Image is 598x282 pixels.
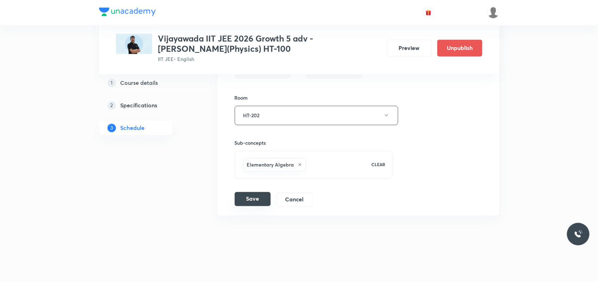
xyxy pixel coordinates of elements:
button: Preview [387,40,432,57]
button: Unpublish [437,40,482,57]
h5: Specifications [120,101,157,109]
p: CLEAR [371,162,385,168]
p: 3 [107,124,116,132]
h6: Room [235,94,248,102]
img: 68109FCE-13DE-439C-A77F-8816E4B55B2C_plus.png [116,34,152,54]
a: Company Logo [99,8,156,18]
h5: Course details [120,79,158,87]
p: 1 [107,79,116,87]
button: Cancel [276,193,313,207]
h5: Schedule [120,124,144,132]
a: 2Specifications [99,98,195,112]
h6: Sub-concepts [235,139,393,147]
img: S Naga kusuma Alekhya [487,7,499,19]
p: 2 [107,101,116,109]
a: 1Course details [99,76,195,90]
h3: Vijayawada IIT JEE 2026 Growth 5 adv -[PERSON_NAME](Physics) HT-100 [158,34,381,54]
img: avatar [425,10,432,16]
img: ttu [574,230,582,238]
p: IIT JEE • English [158,56,381,63]
h6: Elementary Algebra [247,161,294,169]
button: HT-202 [235,106,398,125]
img: Company Logo [99,8,156,16]
button: avatar [423,7,434,18]
button: Save [235,192,271,206]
